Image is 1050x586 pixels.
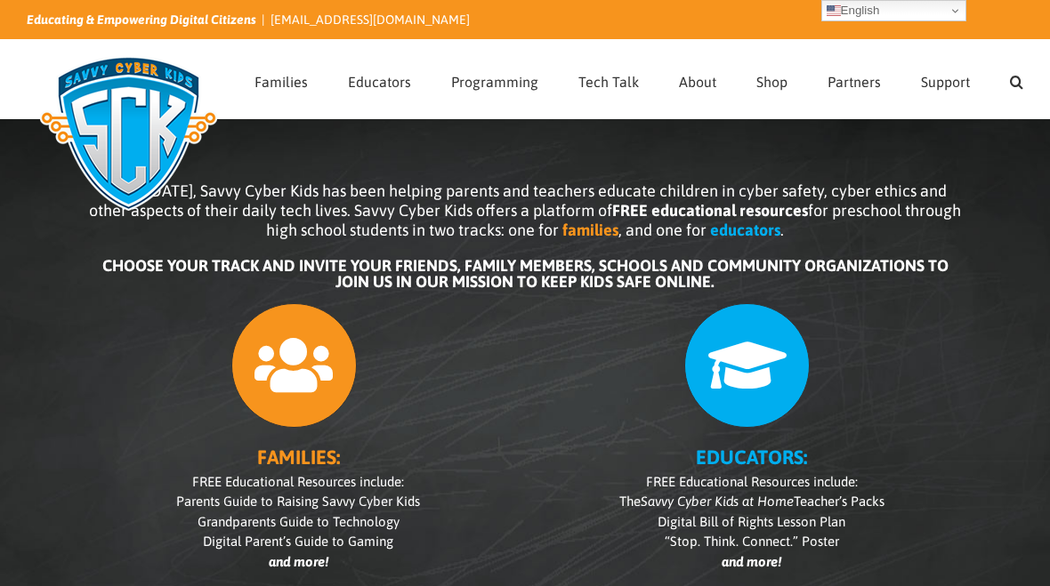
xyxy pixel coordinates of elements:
[618,221,707,239] span: , and one for
[254,75,308,89] span: Families
[89,181,961,239] span: Since [DATE], Savvy Cyber Kids has been helping parents and teachers educate children in cyber sa...
[722,554,781,569] i: and more!
[756,75,787,89] span: Shop
[451,75,538,89] span: Programming
[27,44,230,222] img: Savvy Cyber Kids Logo
[828,75,881,89] span: Partners
[665,534,839,549] span: “Stop. Think. Connect.” Poster
[257,446,340,469] b: FAMILIES:
[27,12,256,27] i: Educating & Empowering Digital Citizens
[451,40,538,118] a: Programming
[198,514,400,529] span: Grandparents Guide to Technology
[578,40,639,118] a: Tech Talk
[921,40,970,118] a: Support
[562,221,618,239] b: families
[271,12,470,27] a: [EMAIL_ADDRESS][DOMAIN_NAME]
[269,554,328,569] i: and more!
[780,221,784,239] span: .
[641,494,794,509] i: Savvy Cyber Kids at Home
[203,534,393,549] span: Digital Parent’s Guide to Gaming
[102,256,949,291] b: CHOOSE YOUR TRACK AND INVITE YOUR FRIENDS, FAMILY MEMBERS, SCHOOLS AND COMMUNITY ORGANIZATIONS TO...
[696,446,807,469] b: EDUCATORS:
[619,494,884,509] span: The Teacher’s Packs
[192,474,404,489] span: FREE Educational Resources include:
[1010,40,1023,118] a: Search
[658,514,845,529] span: Digital Bill of Rights Lesson Plan
[254,40,308,118] a: Families
[679,40,716,118] a: About
[348,40,411,118] a: Educators
[646,474,858,489] span: FREE Educational Resources include:
[348,75,411,89] span: Educators
[921,75,970,89] span: Support
[828,40,881,118] a: Partners
[176,494,420,509] span: Parents Guide to Raising Savvy Cyber Kids
[578,75,639,89] span: Tech Talk
[756,40,787,118] a: Shop
[254,40,1023,118] nav: Main Menu
[679,75,716,89] span: About
[710,221,780,239] b: educators
[827,4,841,18] img: en
[612,201,808,220] b: FREE educational resources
